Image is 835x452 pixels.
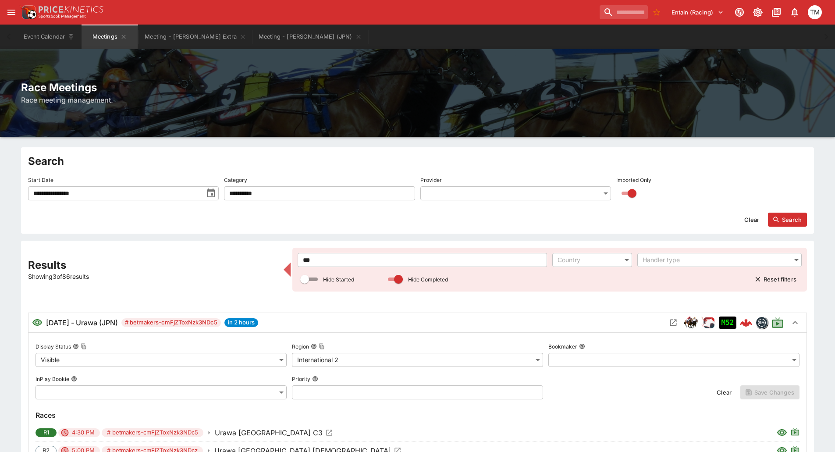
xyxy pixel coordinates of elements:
[771,317,784,329] svg: Live
[36,343,71,350] p: Display Status
[643,256,788,264] div: Handler type
[600,5,648,19] input: search
[701,316,715,330] div: ParallelRacing Handler
[4,4,19,20] button: open drawer
[215,427,323,438] p: Urawa [GEOGRAPHIC_DATA] C3
[579,343,585,349] button: Bookmaker
[82,25,138,49] button: Meetings
[808,5,822,19] div: Tristan Matheson
[292,343,309,350] p: Region
[420,176,442,184] p: Provider
[650,5,664,19] button: No Bookmarks
[38,428,54,437] span: R1
[750,4,766,20] button: Toggle light/dark mode
[711,385,737,399] button: Clear
[791,427,799,436] svg: Live
[81,343,87,349] button: Copy To Clipboard
[28,258,278,272] h2: Results
[32,317,43,328] svg: Visible
[684,316,698,330] img: horse_racing.png
[203,185,219,201] button: toggle date time picker
[21,81,814,94] h2: Race Meetings
[805,3,824,22] button: Tristan Matheson
[408,276,448,283] p: Hide Completed
[740,317,752,329] img: logo-cerberus--red.svg
[756,317,767,328] img: betmakers.png
[732,4,747,20] button: Connected to PK
[36,410,799,420] h6: Races
[666,316,680,330] button: Open Meeting
[224,318,258,327] span: in 2 hours
[701,316,715,330] img: racing.png
[71,376,77,382] button: InPlay Bookie
[292,353,543,367] div: International 2
[684,316,698,330] div: horse_racing
[558,256,618,264] div: Country
[28,176,53,184] p: Start Date
[102,428,203,437] span: # betmakers-cmFjZToxNzk3NDc5
[777,427,787,438] svg: Visible
[121,318,221,327] span: # betmakers-cmFjZToxNzk3NDc5
[253,25,367,49] button: Meeting - Urawa (JPN)
[21,95,814,105] h6: Race meeting management.
[46,317,118,328] h6: [DATE] - Urawa (JPN)
[67,428,100,437] span: 4:30 PM
[719,317,736,329] div: Imported to Jetbet as OPEN
[768,4,784,20] button: Documentation
[39,14,86,18] img: Sportsbook Management
[756,317,768,329] div: betmakers
[548,343,577,350] p: Bookmaker
[666,5,729,19] button: Select Tenant
[73,343,79,349] button: Display StatusCopy To Clipboard
[215,427,333,438] a: Open Event
[750,272,802,286] button: Reset filters
[739,213,764,227] button: Clear
[311,343,317,349] button: RegionCopy To Clipboard
[39,6,103,13] img: PriceKinetics
[19,4,37,21] img: PriceKinetics Logo
[768,213,807,227] button: Search
[18,25,80,49] button: Event Calendar
[292,375,310,383] p: Priority
[319,343,325,349] button: Copy To Clipboard
[28,154,807,168] h2: Search
[312,376,318,382] button: Priority
[36,353,287,367] div: Visible
[616,176,651,184] p: Imported Only
[36,375,69,383] p: InPlay Bookie
[323,276,354,283] p: Hide Started
[787,4,803,20] button: Notifications
[224,176,247,184] p: Category
[139,25,252,49] button: Meeting - Addington Extra
[28,272,278,281] p: Showing 3 of 86 results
